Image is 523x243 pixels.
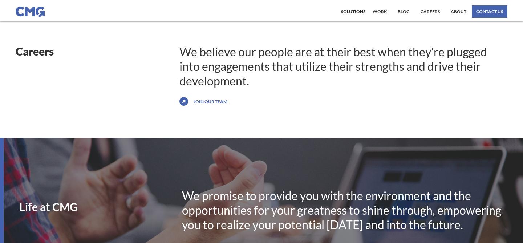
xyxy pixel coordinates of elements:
a: Join our team [192,96,229,107]
div: Solutions [341,9,365,14]
a: Blog [396,5,411,18]
img: CMG logo in blue. [16,7,45,17]
div: We believe our people are at their best when they’re plugged into engagements that utilize their ... [179,45,507,88]
img: icon with arrow pointing up and to the right. [179,96,188,107]
h1: Life at CMG [19,201,182,212]
h1: Careers [16,45,179,58]
a: work [371,5,389,18]
a: Careers [419,5,442,18]
a: About [449,5,468,18]
div: contact us [476,9,503,14]
div: We promise to provide you with the environment and the opportunities for your greatness to shine ... [182,189,507,232]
